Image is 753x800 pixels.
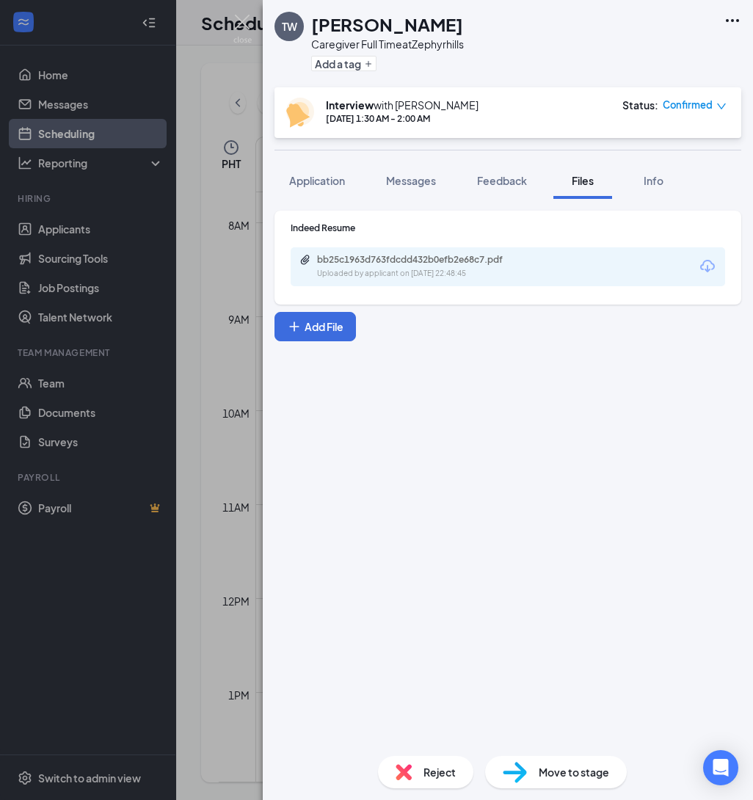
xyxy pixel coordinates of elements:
[299,254,311,266] svg: Paperclip
[663,98,713,112] span: Confirmed
[287,319,302,334] svg: Plus
[326,98,479,112] div: with [PERSON_NAME]
[317,268,537,280] div: Uploaded by applicant on [DATE] 22:48:45
[386,174,436,187] span: Messages
[299,254,537,280] a: Paperclipbb25c1963d763fdcdd432b0efb2e68c7.pdfUploaded by applicant on [DATE] 22:48:45
[311,37,464,51] div: Caregiver Full Time at Zephyrhills
[622,98,658,112] div: Status :
[289,174,345,187] span: Application
[572,174,594,187] span: Files
[317,254,523,266] div: bb25c1963d763fdcdd432b0efb2e68c7.pdf
[311,12,463,37] h1: [PERSON_NAME]
[274,312,356,341] button: Add FilePlus
[423,764,456,780] span: Reject
[282,19,297,34] div: TW
[311,56,376,71] button: PlusAdd a tag
[326,112,479,125] div: [DATE] 1:30 AM - 2:00 AM
[364,59,373,68] svg: Plus
[699,258,716,275] svg: Download
[644,174,663,187] span: Info
[477,174,527,187] span: Feedback
[716,101,727,112] span: down
[291,222,725,234] div: Indeed Resume
[539,764,609,780] span: Move to stage
[326,98,374,112] b: Interview
[703,750,738,785] div: Open Intercom Messenger
[724,12,741,29] svg: Ellipses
